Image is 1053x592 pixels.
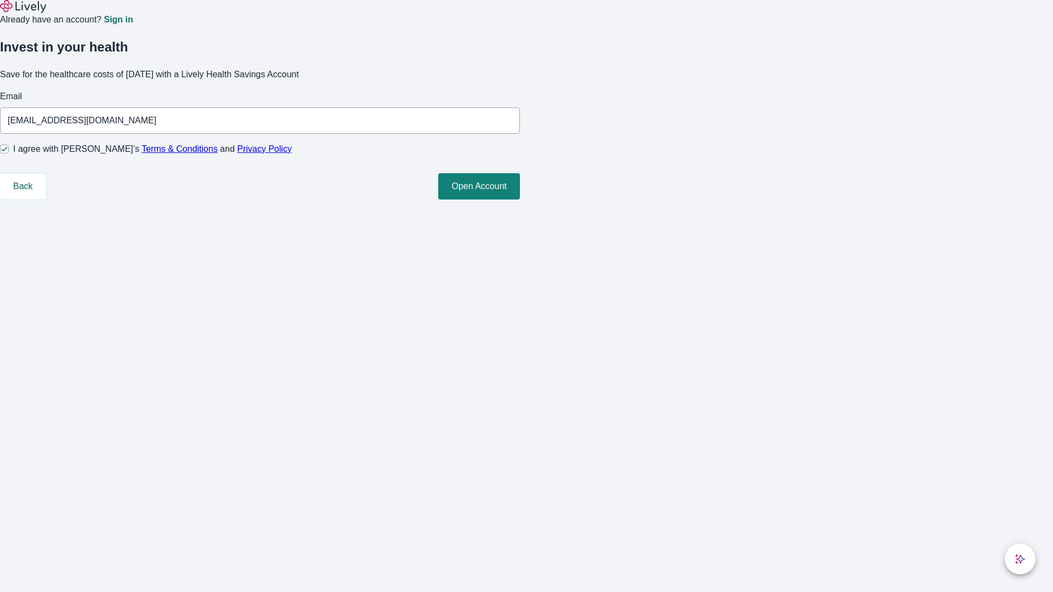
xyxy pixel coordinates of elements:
svg: Lively AI Assistant [1015,554,1026,565]
a: Sign in [104,15,133,24]
span: I agree with [PERSON_NAME]’s and [13,143,292,156]
a: Privacy Policy [237,144,292,153]
a: Terms & Conditions [141,144,218,153]
button: chat [1005,544,1035,574]
button: Open Account [438,173,520,200]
